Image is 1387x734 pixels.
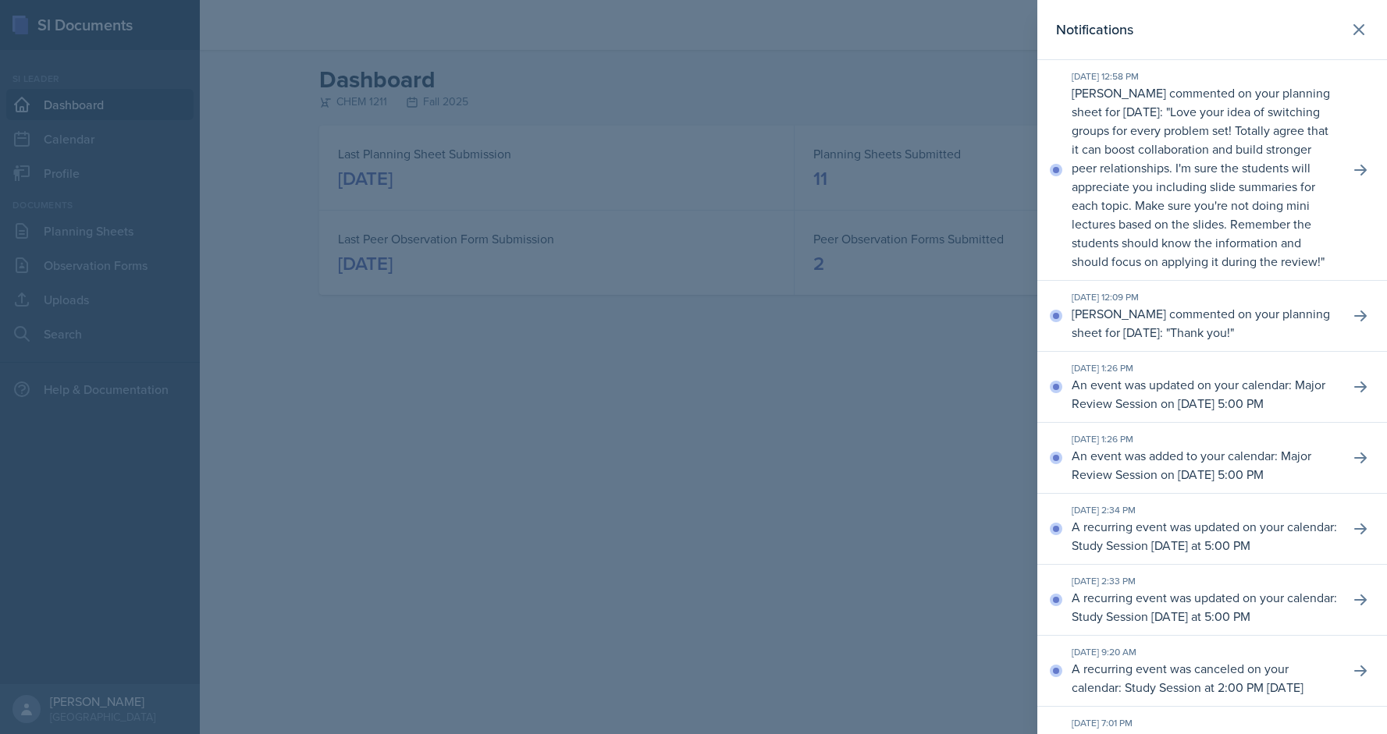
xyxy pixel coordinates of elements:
[1072,659,1337,697] p: A recurring event was canceled on your calendar: Study Session at 2:00 PM [DATE]
[1072,716,1337,730] div: [DATE] 7:01 PM
[1072,588,1337,626] p: A recurring event was updated on your calendar: Study Session [DATE] at 5:00 PM
[1072,517,1337,555] p: A recurring event was updated on your calendar: Study Session [DATE] at 5:00 PM
[1072,432,1337,446] div: [DATE] 1:26 PM
[1072,103,1328,270] p: Love your idea of switching groups for every problem set! Totally agree that it can boost collabo...
[1072,361,1337,375] div: [DATE] 1:26 PM
[1072,375,1337,413] p: An event was updated on your calendar: Major Review Session on [DATE] 5:00 PM
[1072,503,1337,517] div: [DATE] 2:34 PM
[1072,290,1337,304] div: [DATE] 12:09 PM
[1072,446,1337,484] p: An event was added to your calendar: Major Review Session on [DATE] 5:00 PM
[1072,69,1337,83] div: [DATE] 12:58 PM
[1072,83,1337,271] p: [PERSON_NAME] commented on your planning sheet for [DATE]: " "
[1072,574,1337,588] div: [DATE] 2:33 PM
[1056,19,1133,41] h2: Notifications
[1072,304,1337,342] p: [PERSON_NAME] commented on your planning sheet for [DATE]: " "
[1072,645,1337,659] div: [DATE] 9:20 AM
[1170,324,1230,341] p: Thank you!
